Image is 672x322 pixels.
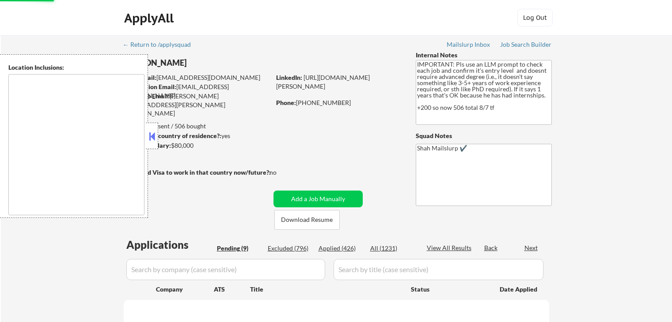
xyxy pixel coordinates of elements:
[126,240,214,250] div: Applications
[124,82,270,100] div: [EMAIL_ADDRESS][DOMAIN_NAME]
[126,259,325,280] input: Search by company (case sensitive)
[123,141,270,150] div: $80,000
[123,131,268,140] div: yes
[447,41,491,50] a: Mailslurp Inbox
[370,244,414,253] div: All (1231)
[124,57,305,68] div: [PERSON_NAME]
[123,41,199,48] div: ← Return to /applysquad
[273,191,363,207] button: Add a Job Manually
[124,168,271,176] strong: Will need Visa to work in that country now/future?:
[124,92,270,118] div: [PERSON_NAME][EMAIL_ADDRESS][PERSON_NAME][DOMAIN_NAME]
[8,63,144,72] div: Location Inclusions:
[517,9,553,26] button: Log Out
[500,41,552,48] div: Job Search Builder
[447,41,491,48] div: Mailslurp Inbox
[276,74,302,81] strong: LinkedIn:
[319,244,363,253] div: Applied (426)
[427,243,474,252] div: View All Results
[484,243,498,252] div: Back
[123,41,199,50] a: ← Return to /applysquad
[214,285,250,294] div: ATS
[156,285,214,294] div: Company
[276,98,401,107] div: [PHONE_NUMBER]
[250,285,402,294] div: Title
[274,210,340,230] button: Download Resume
[124,73,270,82] div: [EMAIL_ADDRESS][DOMAIN_NAME]
[500,285,539,294] div: Date Applied
[276,99,296,106] strong: Phone:
[217,244,261,253] div: Pending (9)
[416,131,552,140] div: Squad Notes
[276,74,370,90] a: [URL][DOMAIN_NAME][PERSON_NAME]
[411,281,487,297] div: Status
[123,132,221,139] strong: Can work in country of residence?:
[416,51,552,60] div: Internal Notes
[124,11,176,26] div: ApplyAll
[123,122,270,131] div: 426 sent / 506 bought
[270,168,295,177] div: no
[268,244,312,253] div: Excluded (796)
[334,259,543,280] input: Search by title (case sensitive)
[524,243,539,252] div: Next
